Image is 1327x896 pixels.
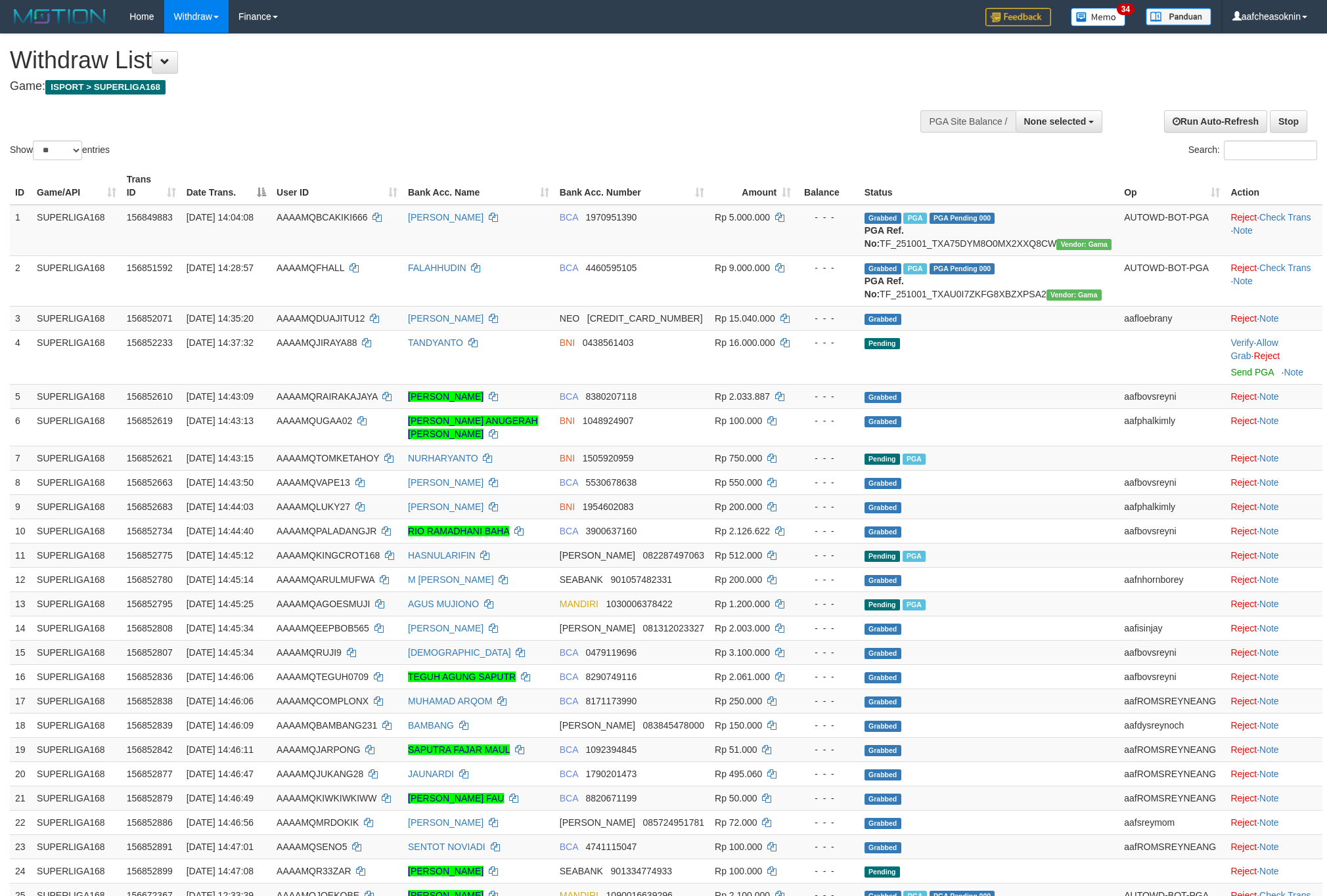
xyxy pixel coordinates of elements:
[10,543,32,567] td: 11
[1119,408,1225,446] td: aafphalkimly
[127,599,173,609] span: 156852795
[801,500,854,513] div: - - -
[611,574,672,585] span: Copy 901057482331 to clipboard
[1259,817,1279,828] a: Note
[903,551,926,562] span: Marked by aafheankoy
[715,526,770,536] span: Rp 2.126.622
[560,623,635,633] span: [PERSON_NAME]
[1225,205,1322,256] td: · ·
[408,501,484,512] a: [PERSON_NAME]
[127,550,173,561] span: 156852775
[1284,367,1303,377] a: Note
[930,263,995,274] span: PGA Pending
[187,647,254,658] span: [DATE] 14:45:34
[865,648,901,659] span: Grabbed
[1119,255,1225,306] td: AUTOWD-BOT-PGA
[32,470,122,494] td: SUPERLIGA168
[187,501,254,512] span: [DATE] 14:44:03
[408,212,484,223] a: [PERSON_NAME]
[10,47,872,74] h1: Withdraw List
[1230,769,1257,779] a: Reject
[1230,477,1257,488] a: Reject
[865,225,904,249] b: PGA Ref. No:
[560,599,598,609] span: MANDIRI
[1230,212,1257,223] a: Reject
[10,80,872,93] h4: Game:
[10,205,32,256] td: 1
[10,140,110,160] label: Show entries
[1259,501,1279,512] a: Note
[1259,550,1279,561] a: Note
[1230,599,1257,609] a: Reject
[1119,384,1225,408] td: aafbovsreyni
[1230,720,1257,731] a: Reject
[277,574,374,585] span: AAAAMQARULMUFWA
[859,255,1119,306] td: TF_251001_TXAU0I7ZKFG8XBZXPSA2
[1230,672,1257,682] a: Reject
[408,793,504,803] a: [PERSON_NAME] FAU
[865,551,900,562] span: Pending
[127,647,173,658] span: 156852807
[715,599,770,609] span: Rp 1.200.000
[408,550,476,561] a: HASNULARIFIN
[32,519,122,543] td: SUPERLIGA168
[1230,367,1273,377] a: Send PGA
[32,640,122,664] td: SUPERLIGA168
[408,866,484,876] a: [PERSON_NAME]
[1046,289,1102,301] span: Vendor URL: https://trx31.1velocity.biz
[1119,494,1225,519] td: aafphalkimly
[554,167,709,205] th: Bank Acc. Number: activate to sort column ascending
[1230,337,1278,361] span: ·
[277,526,376,536] span: AAAAMQPALADANGJR
[1230,817,1257,828] a: Reject
[10,384,32,408] td: 5
[903,454,926,465] span: Marked by aafchhiseyha
[1225,408,1322,446] td: ·
[10,664,32,689] td: 16
[10,446,32,470] td: 7
[1230,842,1257,852] a: Reject
[560,313,579,324] span: NEO
[1230,337,1278,361] a: Allow Grab
[585,212,637,223] span: Copy 1970951390 to clipboard
[560,574,603,585] span: SEABANK
[1259,574,1279,585] a: Note
[560,526,578,536] span: BCA
[32,494,122,519] td: SUPERLIGA168
[920,110,1015,133] div: PGA Site Balance /
[1225,255,1322,306] td: · ·
[1225,640,1322,664] td: ·
[32,446,122,470] td: SUPERLIGA168
[1259,696,1279,706] a: Note
[560,212,578,223] span: BCA
[1230,696,1257,706] a: Reject
[1230,453,1257,463] a: Reject
[271,167,403,205] th: User ID: activate to sort column ascending
[277,477,350,488] span: AAAAMQVAPE13
[187,313,254,324] span: [DATE] 14:35:20
[930,213,995,224] span: PGA Pending
[1071,8,1126,26] img: Button%20Memo.svg
[277,263,344,273] span: AAAAMQFHALL
[408,817,484,828] a: [PERSON_NAME]
[560,263,578,273] span: BCA
[801,261,854,274] div: - - -
[585,647,637,658] span: Copy 0479119696 to clipboard
[408,672,516,682] a: TEGUH AGUNG SAPUTR
[801,476,854,489] div: - - -
[32,408,122,446] td: SUPERLIGA168
[187,526,254,536] span: [DATE] 14:44:40
[10,519,32,543] td: 10
[1259,212,1311,223] a: Check Trans
[1225,519,1322,543] td: ·
[859,167,1119,205] th: Status
[10,167,32,205] th: ID
[1225,567,1322,591] td: ·
[1259,416,1279,426] a: Note
[187,477,254,488] span: [DATE] 14:43:50
[560,416,575,426] span: BNI
[187,599,254,609] span: [DATE] 14:45:25
[1259,453,1279,463] a: Note
[1225,616,1322,640] td: ·
[32,255,122,306] td: SUPERLIGA168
